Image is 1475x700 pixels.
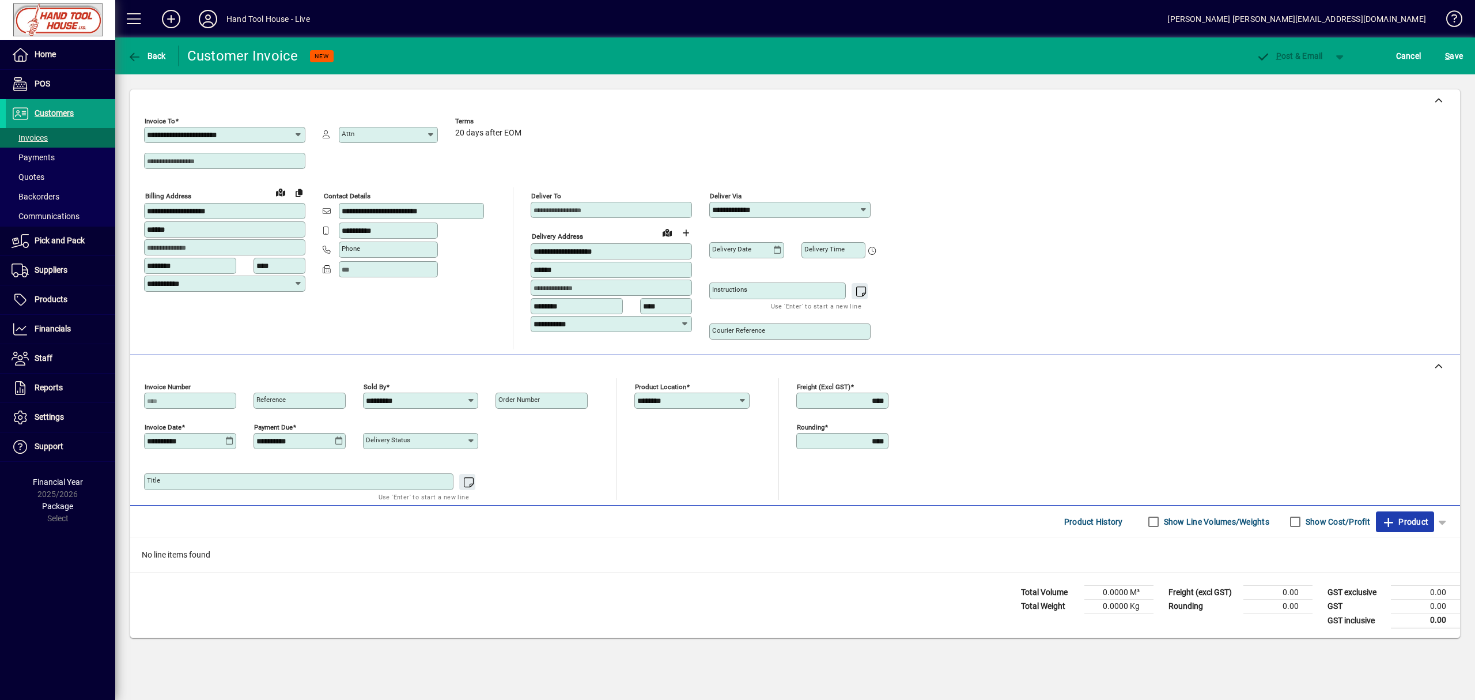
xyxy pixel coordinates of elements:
span: P [1276,51,1281,61]
label: Show Cost/Profit [1303,516,1370,528]
button: Post & Email [1250,46,1329,66]
mat-label: Reference [256,396,286,404]
span: Pick and Pack [35,236,85,245]
button: Product [1376,511,1434,532]
a: Quotes [6,167,115,187]
span: ave [1445,47,1463,65]
td: 0.00 [1243,600,1313,614]
td: Total Weight [1015,600,1084,614]
label: Show Line Volumes/Weights [1162,516,1269,528]
mat-label: Rounding [797,423,825,431]
button: Product History [1060,511,1128,532]
a: Payments [6,148,115,167]
a: Products [6,285,115,314]
span: Suppliers [35,265,67,274]
td: GST inclusive [1322,614,1391,628]
span: ost & Email [1256,51,1323,61]
a: Support [6,432,115,461]
span: 20 days after EOM [455,129,521,138]
a: View on map [658,223,676,242]
mat-label: Instructions [712,285,747,293]
a: Staff [6,344,115,373]
a: Suppliers [6,256,115,285]
a: Communications [6,206,115,226]
mat-label: Payment due [254,423,293,431]
span: POS [35,79,50,88]
mat-label: Attn [342,130,354,138]
button: Add [153,9,190,29]
mat-label: Phone [342,244,360,253]
app-page-header-button: Back [115,46,179,66]
span: Financial Year [33,477,83,487]
a: Settings [6,403,115,432]
span: Back [127,51,166,61]
a: Pick and Pack [6,227,115,255]
div: No line items found [130,537,1460,573]
mat-label: Delivery time [804,245,845,253]
button: Copy to Delivery address [290,183,308,202]
td: 0.00 [1391,614,1460,628]
mat-label: Freight (excl GST) [797,383,850,391]
span: Backorders [12,192,59,201]
a: View on map [271,183,290,201]
div: Customer Invoice [187,47,298,65]
span: Package [42,502,73,511]
a: Invoices [6,128,115,148]
mat-label: Invoice date [145,423,181,431]
div: Hand Tool House - Live [226,10,310,28]
span: Support [35,442,63,451]
button: Cancel [1393,46,1424,66]
mat-hint: Use 'Enter' to start a new line [771,299,861,313]
span: Staff [35,353,52,363]
div: [PERSON_NAME] [PERSON_NAME][EMAIL_ADDRESS][DOMAIN_NAME] [1167,10,1426,28]
mat-label: Invoice To [145,117,175,125]
span: Invoices [12,133,48,142]
mat-label: Invoice number [145,383,191,391]
mat-label: Deliver To [531,192,561,200]
button: Back [124,46,169,66]
span: Cancel [1396,47,1421,65]
button: Save [1442,46,1466,66]
td: 0.00 [1391,586,1460,600]
mat-label: Delivery status [366,436,410,444]
span: NEW [315,52,329,60]
mat-hint: Use 'Enter' to start a new line [379,490,469,503]
a: POS [6,70,115,99]
td: GST exclusive [1322,586,1391,600]
button: Profile [190,9,226,29]
span: Product History [1064,513,1123,531]
mat-label: Deliver via [710,192,742,200]
span: Payments [12,153,55,162]
span: Products [35,295,67,304]
mat-label: Delivery date [712,245,751,253]
mat-label: Title [147,476,160,484]
span: Quotes [12,172,44,182]
a: Home [6,40,115,69]
span: S [1445,51,1450,61]
td: 0.00 [1243,586,1313,600]
mat-label: Product location [635,383,686,391]
mat-label: Sold by [364,383,386,391]
a: Backorders [6,187,115,206]
span: Terms [455,118,524,125]
span: Settings [35,412,64,421]
td: Freight (excl GST) [1163,586,1243,600]
a: Knowledge Base [1438,2,1461,40]
td: 0.0000 Kg [1084,600,1153,614]
td: GST [1322,600,1391,614]
span: Reports [35,383,63,392]
span: Home [35,50,56,59]
mat-label: Courier Reference [712,326,765,334]
span: Customers [35,108,74,118]
a: Financials [6,315,115,344]
button: Choose address [676,224,695,242]
span: Product [1382,513,1428,531]
a: Reports [6,374,115,402]
td: Total Volume [1015,586,1084,600]
td: 0.00 [1391,600,1460,614]
span: Financials [35,324,71,333]
span: Communications [12,212,80,221]
mat-label: Order number [498,396,540,404]
td: Rounding [1163,600,1243,614]
td: 0.0000 M³ [1084,586,1153,600]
